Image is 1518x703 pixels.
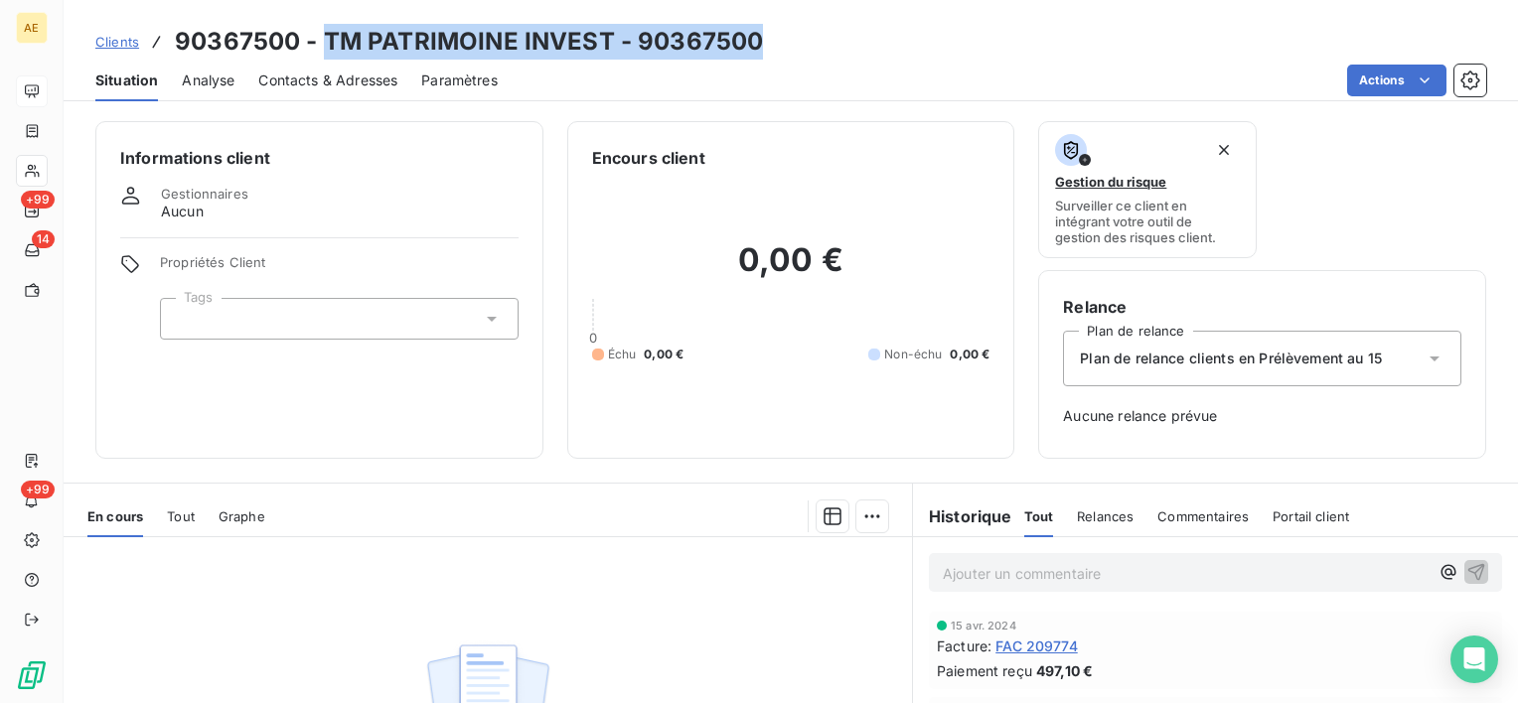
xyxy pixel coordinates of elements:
span: En cours [87,508,143,524]
span: Plan de relance clients en Prélèvement au 15 [1080,349,1382,368]
span: Facture : [937,635,991,656]
button: Actions [1347,65,1446,96]
span: 0,00 € [644,346,683,363]
span: Commentaires [1157,508,1249,524]
span: Graphe [219,508,265,524]
input: Ajouter une valeur [177,310,193,328]
h6: Encours client [592,146,705,170]
h2: 0,00 € [592,240,990,300]
span: Contacts & Adresses [258,70,397,90]
span: Relances [1077,508,1134,524]
span: 14 [32,230,55,248]
h3: 90367500 - TM PATRIMOINE INVEST - 90367500 [175,24,763,60]
span: Gestion du risque [1055,174,1166,190]
span: Non-échu [884,346,942,363]
span: Portail client [1273,508,1349,524]
span: Échu [608,346,637,363]
span: Clients [95,34,139,50]
h6: Informations client [120,146,519,170]
span: Analyse [182,70,234,90]
span: +99 [21,191,55,209]
span: Tout [1024,508,1054,524]
span: Situation [95,70,158,90]
span: 0 [589,330,597,346]
button: Gestion du risqueSurveiller ce client en intégrant votre outil de gestion des risques client. [1038,121,1256,258]
span: 497,10 € [1036,660,1093,681]
span: Aucune relance prévue [1063,406,1461,426]
span: Tout [167,508,195,524]
span: Gestionnaires [161,186,248,202]
span: FAC 209774 [995,635,1078,656]
span: Paramètres [421,70,498,90]
h6: Historique [913,504,1012,528]
div: AE [16,12,48,44]
span: 0,00 € [950,346,989,363]
span: Paiement reçu [937,660,1032,681]
img: Logo LeanPay [16,659,48,691]
h6: Relance [1063,295,1461,319]
span: Aucun [161,202,204,221]
span: 15 avr. 2024 [951,620,1016,632]
span: +99 [21,481,55,498]
span: Surveiller ce client en intégrant votre outil de gestion des risques client. [1055,198,1239,245]
span: Propriétés Client [160,254,519,282]
a: Clients [95,32,139,52]
div: Open Intercom Messenger [1450,635,1498,683]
